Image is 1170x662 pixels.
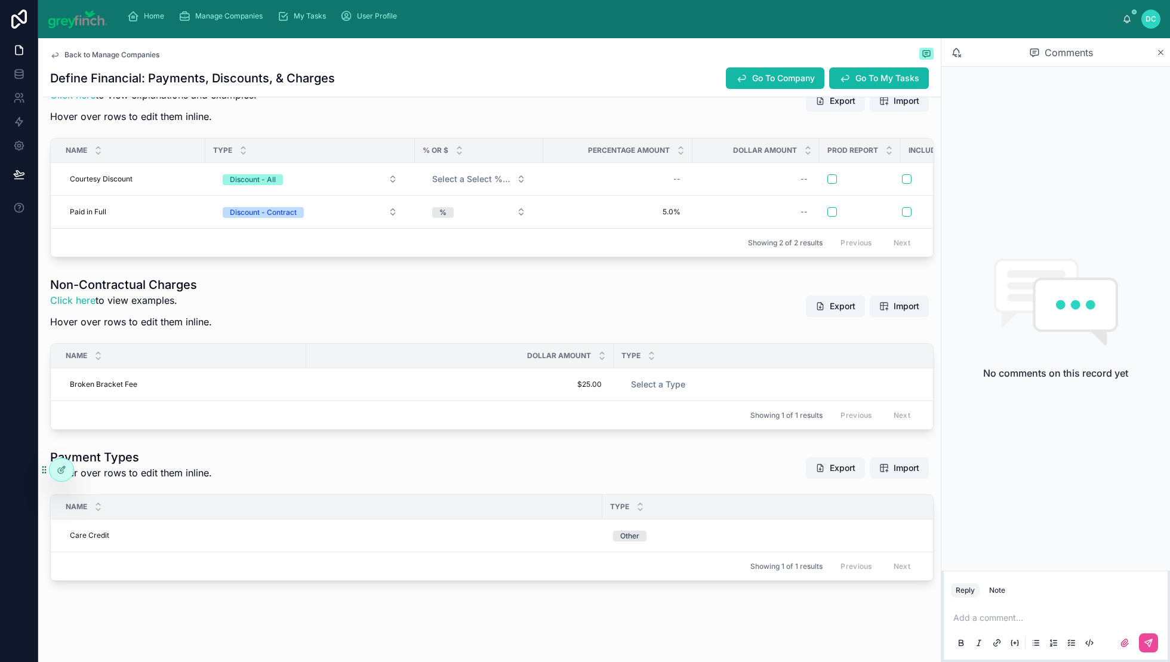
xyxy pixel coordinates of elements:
[66,146,87,155] span: Name
[984,583,1010,598] button: Note
[70,531,109,540] span: Care Credit
[423,146,448,155] span: % Or $
[620,531,639,541] div: Other
[827,146,878,155] span: Prod Report
[294,11,326,21] span: My Tasks
[631,378,685,390] span: Select a Type
[1146,14,1156,24] span: DC
[64,50,159,60] span: Back to Manage Companies
[555,207,681,217] span: 5.0%
[213,201,407,223] button: Select Button
[829,67,929,89] button: Go To My Tasks
[230,207,297,218] div: Discount - Contract
[894,462,919,474] span: Import
[70,174,133,184] span: Courtesy Discount
[357,11,397,21] span: User Profile
[800,207,808,217] div: --
[800,174,808,184] div: --
[50,449,212,466] h1: Payment Types
[870,457,929,479] button: Import
[423,201,535,223] button: Select Button
[144,11,164,21] span: Home
[432,173,512,185] span: Select a Select % Or $
[423,168,535,190] button: Select Button
[230,174,276,185] div: Discount - All
[50,294,96,306] a: Click here
[50,466,212,480] p: Hover over rows to edit them inline.
[750,411,823,420] span: Showing 1 of 1 results
[870,295,929,317] button: Import
[909,146,968,155] span: Include In Insurance Claim?
[673,174,681,184] div: --
[50,315,212,329] p: Hover over rows to edit them inline.
[870,90,929,112] button: Import
[610,502,629,512] span: Type
[50,276,212,293] h1: Non-Contractual Charges
[855,72,919,84] span: Go To My Tasks
[1045,45,1093,60] span: Comments
[951,583,980,598] button: Reply
[621,374,952,395] button: Select Button
[337,5,405,27] a: User Profile
[50,70,335,87] h1: Define Financial: Payments, Discounts, & Charges
[318,380,602,389] span: $25.00
[66,502,87,512] span: Name
[894,95,919,107] span: Import
[66,351,87,361] span: Name
[989,586,1005,595] div: Note
[273,5,334,27] a: My Tasks
[195,11,263,21] span: Manage Companies
[50,109,257,124] p: Hover over rows to edit them inline.
[50,50,159,60] a: Back to Manage Companies
[124,5,173,27] a: Home
[70,380,137,389] span: Broken Bracket Fee
[50,293,212,307] p: to view examples.
[750,562,823,571] span: Showing 1 of 1 results
[439,207,447,218] div: %
[527,351,591,361] span: Dollar Amount
[588,146,670,155] span: Percentage Amount
[726,67,824,89] button: Go To Company
[621,351,641,361] span: Type
[806,295,865,317] button: Export
[748,238,823,248] span: Showing 2 of 2 results
[983,366,1128,380] h2: No comments on this record yet
[213,168,407,190] button: Select Button
[733,146,797,155] span: Dollar Amount
[175,5,271,27] a: Manage Companies
[894,300,919,312] span: Import
[806,90,865,112] button: Export
[118,3,1123,29] div: scrollable content
[70,207,106,217] span: Paid in Full
[213,146,232,155] span: Type
[752,72,815,84] span: Go To Company
[806,457,865,479] button: Export
[48,10,108,29] img: App logo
